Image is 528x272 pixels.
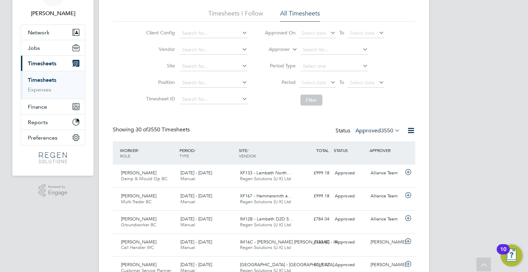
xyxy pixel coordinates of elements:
span: [PERSON_NAME] [121,193,156,199]
button: Open Resource Center, 10 new notifications [500,244,522,266]
label: Site [144,63,175,69]
label: Approved [355,127,400,134]
span: Manual [180,222,195,228]
button: Timesheets [21,56,85,71]
button: Jobs [21,40,85,55]
span: [PERSON_NAME] [121,170,156,176]
div: Approved [332,259,368,271]
div: Alliance Team [368,191,404,202]
span: VENDOR [239,153,256,159]
label: Position [144,79,175,85]
div: £784.04 [296,214,332,225]
span: Manual [180,176,195,182]
div: Approved [332,237,368,248]
button: Finance [21,99,85,114]
label: Approved On [265,30,296,36]
div: STATUS [332,144,368,156]
span: IM12B - Lambeth D2D S… [240,216,293,222]
div: Timesheets [21,71,85,99]
div: £169.12 [296,259,332,271]
span: Regen Solutions (U.K) Ltd [240,222,291,228]
span: 3550 Timesheets [135,126,190,133]
span: XF167 - Hammersmith a… [240,193,292,199]
div: PERIOD [178,144,237,162]
input: Search for... [300,45,368,55]
span: Groundworker BC [121,222,156,228]
span: Regen Solutions (U.K) Ltd [240,176,291,182]
span: Darren Hartman [21,9,85,18]
span: Manual [180,199,195,205]
span: Select date [350,30,375,36]
span: Network [28,29,49,36]
span: 3550 [381,127,393,134]
input: Search for... [180,62,247,71]
div: 10 [500,249,506,258]
span: Select date [350,79,375,86]
button: Reports [21,115,85,130]
label: Period [265,79,296,85]
span: To [337,28,346,37]
a: Go to home page [21,152,85,163]
span: Regen Solutions (U.K) Ltd [240,199,291,205]
div: £999.18 [296,191,332,202]
span: XF133 - Lambeth North… [240,170,291,176]
div: Approved [332,214,368,225]
span: Engage [48,190,67,196]
span: / [194,148,196,153]
span: Timesheets [28,60,56,67]
div: [PERSON_NAME] [368,237,404,248]
div: Alliance Team [368,167,404,179]
div: Status [335,126,401,136]
div: Showing [113,126,191,133]
div: WORKER [118,144,178,162]
span: [PERSON_NAME] [121,262,156,268]
span: Reports [28,119,48,126]
span: / [247,148,249,153]
span: 30 of [135,126,148,133]
span: Damp & Mould Op BC [121,176,167,182]
button: Preferences [21,130,85,145]
span: ROLE [120,153,130,159]
span: Select date [301,79,326,86]
span: To [337,78,346,87]
div: Alliance Team [368,214,404,225]
span: [DATE] - [DATE] [180,216,212,222]
a: Timesheets [28,77,56,83]
button: Filter [300,95,322,106]
span: [DATE] - [DATE] [180,170,212,176]
label: Vendor [144,46,175,52]
a: Expenses [28,86,51,93]
span: [DATE] - [DATE] [180,193,212,199]
label: Client Config [144,30,175,36]
label: Approver [259,46,290,53]
span: [GEOGRAPHIC_DATA] - [GEOGRAPHIC_DATA]… [240,262,339,268]
li: Timesheets I Follow [208,9,263,22]
span: [DATE] - [DATE] [180,239,212,245]
input: Search for... [180,45,247,55]
label: Timesheet ID [144,96,175,102]
div: Approved [332,167,368,179]
input: Search for... [180,29,247,38]
input: Select one [300,62,368,71]
span: [DATE] - [DATE] [180,262,212,268]
label: Period Type [265,63,296,69]
span: [PERSON_NAME] [121,239,156,245]
span: Finance [28,104,47,110]
span: Powered by [48,184,67,190]
span: IM16C - [PERSON_NAME] [PERSON_NAME] - IN… [240,239,342,245]
span: / [137,148,139,153]
span: Call Handler WC [121,244,154,250]
div: Approved [332,191,368,202]
li: All Timesheets [280,9,320,22]
span: Select date [301,30,326,36]
span: TOTAL [316,148,329,153]
span: Preferences [28,134,57,141]
span: Manual [180,244,195,250]
span: Regen Solutions (U.K) Ltd [240,244,291,250]
input: Search for... [180,95,247,104]
div: £733.60 [296,237,332,248]
span: Multi-Trader BC [121,199,152,205]
div: [PERSON_NAME] [368,259,404,271]
span: [PERSON_NAME] [121,216,156,222]
span: Jobs [28,45,40,51]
